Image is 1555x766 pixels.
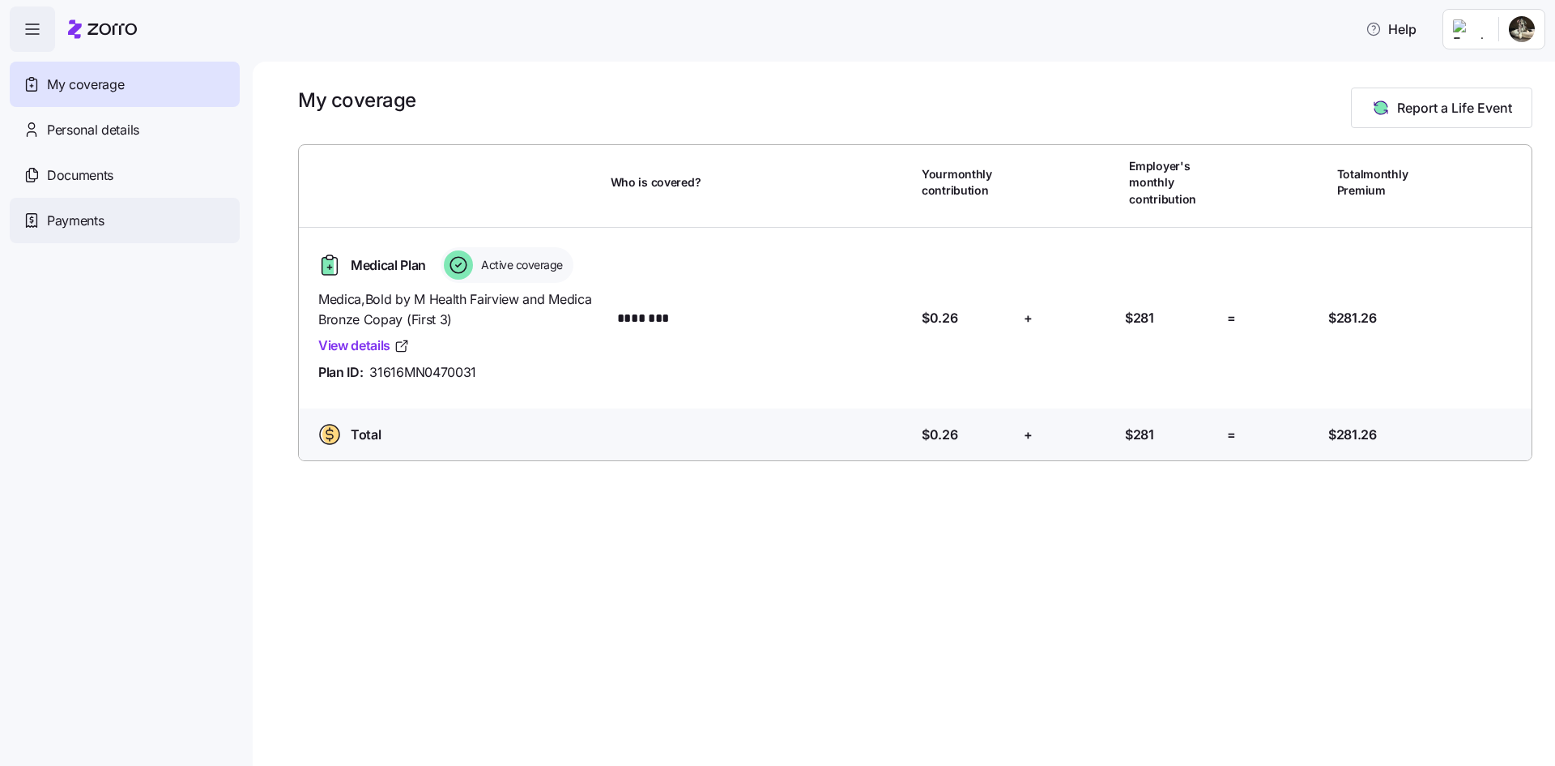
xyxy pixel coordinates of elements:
span: Report a Life Event [1397,98,1512,118]
span: Help [1365,19,1417,39]
a: Documents [10,152,240,198]
span: $281.26 [1328,308,1377,328]
img: Employer logo [1453,19,1485,39]
span: + [1024,425,1033,445]
span: Active coverage [476,257,563,273]
span: Total monthly Premium [1337,166,1428,199]
a: Payments [10,198,240,243]
a: My coverage [10,62,240,107]
span: = [1227,308,1236,328]
span: Medica , Bold by M Health Fairview and Medica Bronze Copay (First 3) [318,289,598,330]
a: Personal details [10,107,240,152]
a: View details [318,336,410,356]
span: + [1024,308,1033,328]
span: $0.26 [922,425,957,445]
span: My coverage [47,75,124,95]
span: Medical Plan [351,255,426,276]
button: Help [1353,13,1429,45]
img: c3fe2c41-1993-47af-9768-8ce2f2942b25-1757363521959.png [1509,16,1535,42]
h1: My coverage [298,88,416,113]
span: Who is covered? [611,174,701,190]
span: Your monthly contribution [922,166,1012,199]
span: Personal details [47,120,139,140]
span: $281 [1125,425,1154,445]
span: 31616MN0470031 [369,362,476,383]
span: Plan ID: [318,362,363,383]
span: Total [351,425,381,445]
button: Report a Life Event [1351,88,1532,128]
span: Payments [47,211,104,231]
span: Employer's monthly contribution [1129,158,1220,208]
span: $281.26 [1328,425,1377,445]
span: $281 [1125,308,1154,328]
span: = [1227,425,1236,445]
span: $0.26 [922,308,957,328]
span: Documents [47,165,113,186]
